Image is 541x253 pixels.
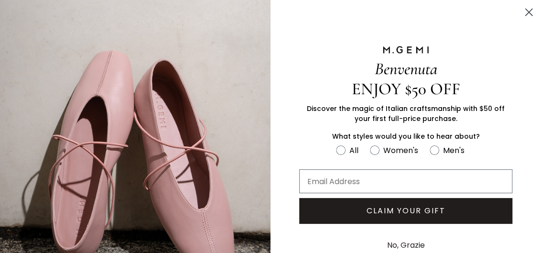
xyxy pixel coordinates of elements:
[352,79,460,99] span: ENJOY $50 OFF
[307,104,505,123] span: Discover the magic of Italian craftsmanship with $50 off your first full-price purchase.
[520,4,537,21] button: Close dialog
[299,169,512,193] input: Email Address
[382,45,430,54] img: M.GEMI
[299,198,512,224] button: CLAIM YOUR GIFT
[375,59,437,79] span: Benvenuta
[443,144,465,156] div: Men's
[349,144,358,156] div: All
[332,132,480,141] span: What styles would you like to hear about?
[383,144,418,156] div: Women's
